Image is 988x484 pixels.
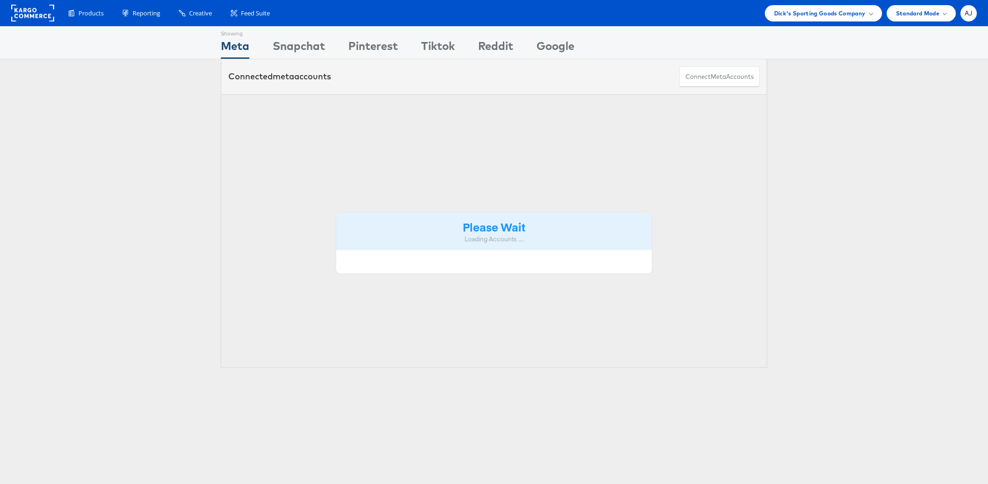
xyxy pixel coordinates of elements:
[774,8,866,18] span: Dick's Sporting Goods Company
[421,38,455,59] div: Tiktok
[711,72,726,81] span: meta
[478,38,513,59] div: Reddit
[189,9,212,18] span: Creative
[536,38,574,59] div: Google
[133,9,160,18] span: Reporting
[241,9,270,18] span: Feed Suite
[78,9,104,18] span: Products
[228,70,331,83] div: Connected accounts
[463,219,525,234] strong: Please Wait
[221,38,249,59] div: Meta
[965,10,973,16] span: AJ
[273,38,325,59] div: Snapchat
[273,71,294,82] span: meta
[343,235,645,244] div: Loading Accounts ....
[679,66,760,87] button: ConnectmetaAccounts
[896,8,939,18] span: Standard Mode
[221,27,249,38] div: Showing
[348,38,398,59] div: Pinterest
